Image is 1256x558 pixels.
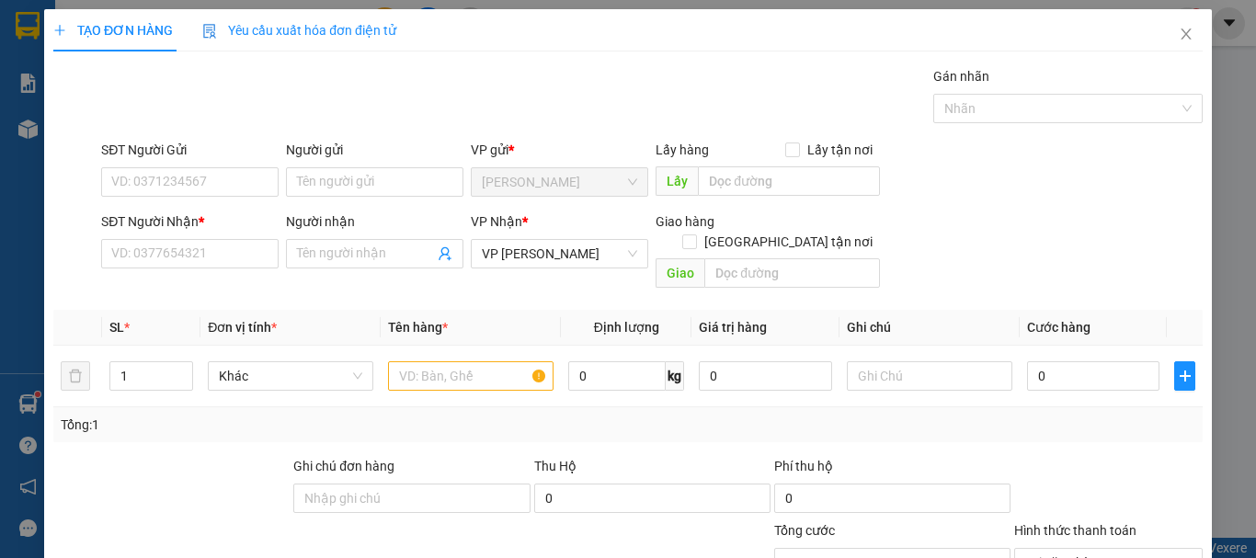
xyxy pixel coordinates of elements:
span: Giá trị hàng [699,320,767,335]
span: Cước hàng [1027,320,1090,335]
span: Tên hàng [388,320,448,335]
input: Ghi Chú [847,361,1012,391]
button: delete [61,361,90,391]
span: SL [109,320,124,335]
div: Phí thu hộ [774,456,1011,484]
span: TẠO ĐƠN HÀNG [53,23,173,38]
span: Thu Hộ [533,459,576,473]
input: 0 [699,361,831,391]
button: Close [1160,9,1212,61]
input: Dọc đường [698,166,879,196]
span: [GEOGRAPHIC_DATA] tận nơi [696,232,879,252]
span: Lấy tận nơi [799,140,879,160]
span: close [1179,27,1193,41]
button: plus [1174,361,1195,391]
span: user-add [438,246,452,261]
div: Tổng: 1 [61,415,486,435]
input: Ghi chú đơn hàng [293,484,530,513]
label: Ghi chú đơn hàng [293,459,394,473]
span: VP Nhận [471,214,522,229]
span: Lấy hàng [656,142,709,157]
span: Định lượng [593,320,658,335]
div: SĐT Người Gửi [101,140,279,160]
label: Hình thức thanh toán [1014,523,1136,538]
img: icon [202,24,217,39]
label: Gán nhãn [933,69,989,84]
input: VD: Bàn, Ghế [388,361,554,391]
span: Tổng cước [774,523,835,538]
div: VP gửi [471,140,648,160]
span: Đơn vị tính [208,320,277,335]
div: SĐT Người Nhận [101,211,279,232]
div: Người nhận [286,211,463,232]
th: Ghi chú [839,310,1020,346]
input: Dọc đường [704,258,879,288]
span: VP Phan Rang [482,240,637,268]
span: plus [1175,369,1194,383]
span: Hồ Chí Minh [482,168,637,196]
span: Giao hàng [656,214,714,229]
span: Khác [219,362,362,390]
span: plus [53,24,66,37]
div: Người gửi [286,140,463,160]
span: kg [666,361,684,391]
span: Lấy [656,166,698,196]
span: Yêu cầu xuất hóa đơn điện tử [202,23,396,38]
span: Giao [656,258,704,288]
